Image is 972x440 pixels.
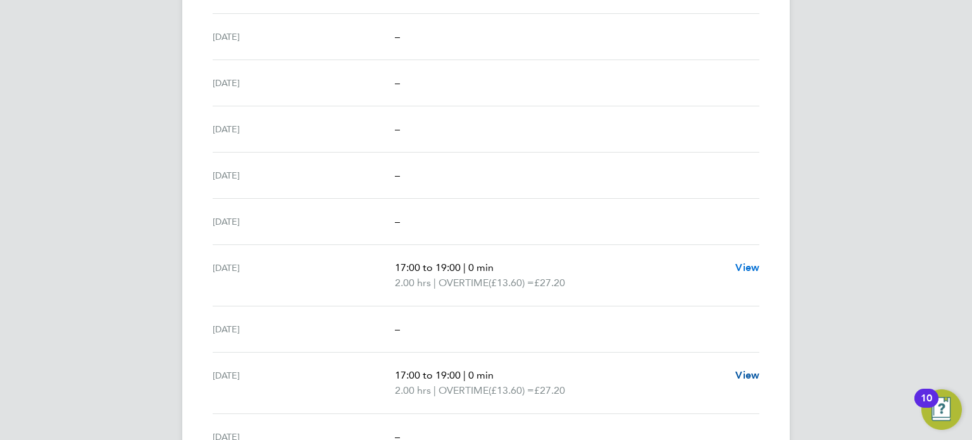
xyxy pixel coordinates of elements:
[468,261,494,273] span: 0 min
[433,277,436,289] span: |
[534,384,565,396] span: £27.20
[921,398,932,415] div: 10
[463,261,466,273] span: |
[395,169,400,181] span: –
[395,30,400,42] span: –
[735,261,759,273] span: View
[489,277,534,289] span: (£13.60) =
[213,214,395,229] div: [DATE]
[735,260,759,275] a: View
[213,75,395,91] div: [DATE]
[735,369,759,381] span: View
[395,77,400,89] span: –
[468,369,494,381] span: 0 min
[213,29,395,44] div: [DATE]
[395,323,400,335] span: –
[213,368,395,398] div: [DATE]
[395,277,431,289] span: 2.00 hrs
[534,277,565,289] span: £27.20
[395,123,400,135] span: –
[921,389,962,430] button: Open Resource Center, 10 new notifications
[395,215,400,227] span: –
[489,384,534,396] span: (£13.60) =
[439,383,489,398] span: OVERTIME
[735,368,759,383] a: View
[213,122,395,137] div: [DATE]
[463,369,466,381] span: |
[213,322,395,337] div: [DATE]
[433,384,436,396] span: |
[213,168,395,183] div: [DATE]
[395,261,461,273] span: 17:00 to 19:00
[439,275,489,291] span: OVERTIME
[395,369,461,381] span: 17:00 to 19:00
[395,384,431,396] span: 2.00 hrs
[213,260,395,291] div: [DATE]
